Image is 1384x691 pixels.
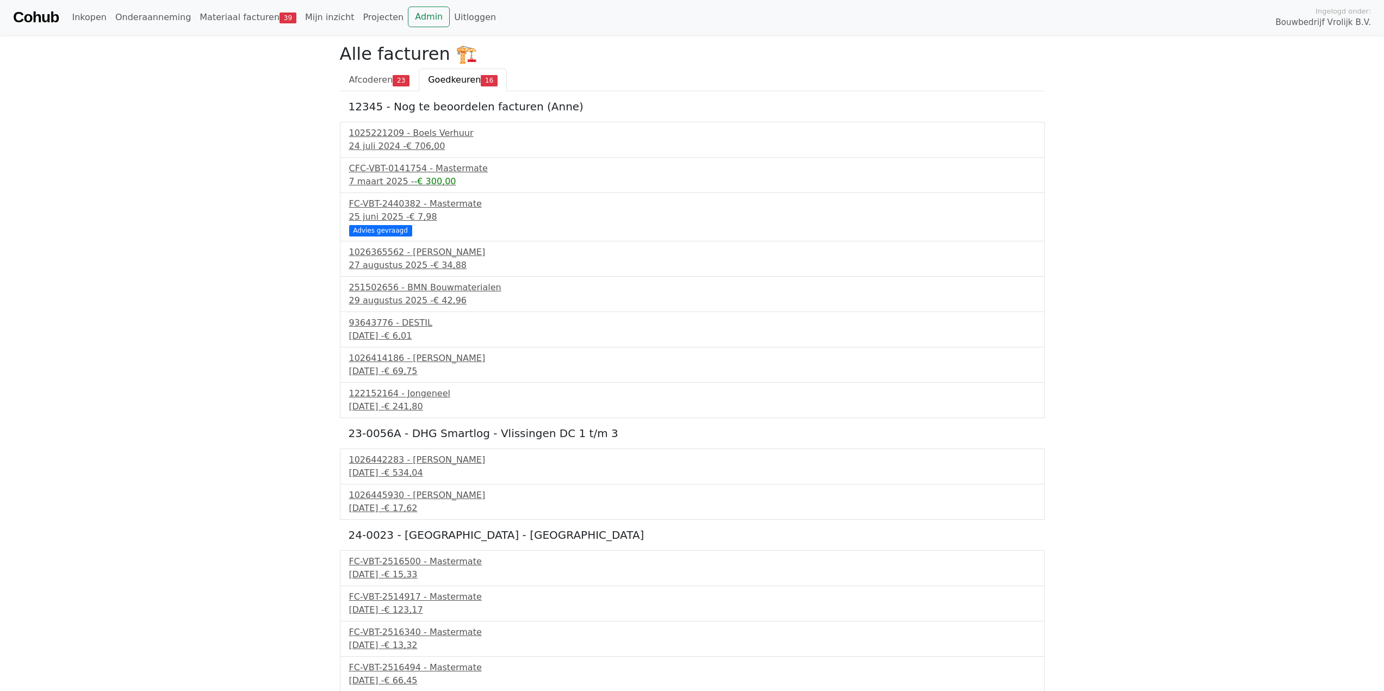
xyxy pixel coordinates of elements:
[349,127,1035,153] a: 1025221209 - Boels Verhuur24 juli 2024 -€ 706,00
[349,197,1035,210] div: FC-VBT-2440382 - Mastermate
[349,674,1035,687] div: [DATE] -
[384,468,423,478] span: € 534,04
[349,568,1035,581] div: [DATE] -
[349,352,1035,378] a: 1026414186 - [PERSON_NAME][DATE] -€ 69,75
[384,366,417,376] span: € 69,75
[349,590,1035,603] div: FC-VBT-2514917 - Mastermate
[349,162,1035,188] a: CFC-VBT-0141754 - Mastermate7 maart 2025 --€ 300,00
[349,294,1035,307] div: 29 augustus 2025 -
[409,211,437,222] span: € 7,98
[481,75,498,86] span: 16
[384,401,423,412] span: € 241,80
[419,69,507,91] a: Goedkeuren16
[340,69,419,91] a: Afcoderen23
[340,43,1045,64] h2: Alle facturen 🏗️
[428,74,481,85] span: Goedkeuren
[280,13,296,23] span: 39
[349,100,1036,113] h5: 12345 - Nog te beoordelen facturen (Anne)
[1275,16,1371,29] span: Bouwbedrijf Vrolijk B.V.
[349,225,412,236] div: Advies gevraagd
[384,503,417,513] span: € 17,62
[349,661,1035,687] a: FC-VBT-2516494 - Mastermate[DATE] -€ 66,45
[349,453,1035,480] a: 1026442283 - [PERSON_NAME][DATE] -€ 534,04
[349,528,1036,541] h5: 24-0023 - [GEOGRAPHIC_DATA] - [GEOGRAPHIC_DATA]
[67,7,110,28] a: Inkopen
[349,661,1035,674] div: FC-VBT-2516494 - Mastermate
[384,640,417,650] span: € 13,32
[301,7,359,28] a: Mijn inzicht
[349,140,1035,153] div: 24 juli 2024 -
[349,466,1035,480] div: [DATE] -
[433,295,467,306] span: € 42,96
[349,453,1035,466] div: 1026442283 - [PERSON_NAME]
[349,246,1035,272] a: 1026365562 - [PERSON_NAME]27 augustus 2025 -€ 34,88
[384,569,417,580] span: € 15,33
[349,555,1035,568] div: FC-VBT-2516500 - Mastermate
[406,141,445,151] span: € 706,00
[1315,6,1371,16] span: Ingelogd onder:
[349,316,1035,343] a: 93643776 - DESTIL[DATE] -€ 6,01
[349,162,1035,175] div: CFC-VBT-0141754 - Mastermate
[450,7,500,28] a: Uitloggen
[349,127,1035,140] div: 1025221209 - Boels Verhuur
[349,281,1035,307] a: 251502656 - BMN Bouwmaterialen29 augustus 2025 -€ 42,96
[349,590,1035,617] a: FC-VBT-2514917 - Mastermate[DATE] -€ 123,17
[111,7,195,28] a: Onderaanneming
[349,210,1035,223] div: 25 juni 2025 -
[349,489,1035,502] div: 1026445930 - [PERSON_NAME]
[195,7,301,28] a: Materiaal facturen39
[349,387,1035,413] a: 122152164 - Jongeneel[DATE] -€ 241,80
[349,197,1035,235] a: FC-VBT-2440382 - Mastermate25 juni 2025 -€ 7,98 Advies gevraagd
[349,365,1035,378] div: [DATE] -
[349,259,1035,272] div: 27 augustus 2025 -
[349,175,1035,188] div: 7 maart 2025 -
[349,555,1035,581] a: FC-VBT-2516500 - Mastermate[DATE] -€ 15,33
[433,260,467,270] span: € 34,88
[384,675,417,686] span: € 66,45
[414,176,456,186] span: -€ 300,00
[349,74,393,85] span: Afcoderen
[349,626,1035,652] a: FC-VBT-2516340 - Mastermate[DATE] -€ 13,32
[349,246,1035,259] div: 1026365562 - [PERSON_NAME]
[349,329,1035,343] div: [DATE] -
[349,489,1035,515] a: 1026445930 - [PERSON_NAME][DATE] -€ 17,62
[358,7,408,28] a: Projecten
[349,352,1035,365] div: 1026414186 - [PERSON_NAME]
[349,626,1035,639] div: FC-VBT-2516340 - Mastermate
[408,7,450,27] a: Admin
[393,75,409,86] span: 23
[349,427,1036,440] h5: 23-0056A - DHG Smartlog - Vlissingen DC 1 t/m 3
[349,502,1035,515] div: [DATE] -
[384,605,423,615] span: € 123,17
[349,639,1035,652] div: [DATE] -
[349,400,1035,413] div: [DATE] -
[349,316,1035,329] div: 93643776 - DESTIL
[349,603,1035,617] div: [DATE] -
[13,4,59,30] a: Cohub
[384,331,412,341] span: € 6,01
[349,387,1035,400] div: 122152164 - Jongeneel
[349,281,1035,294] div: 251502656 - BMN Bouwmaterialen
